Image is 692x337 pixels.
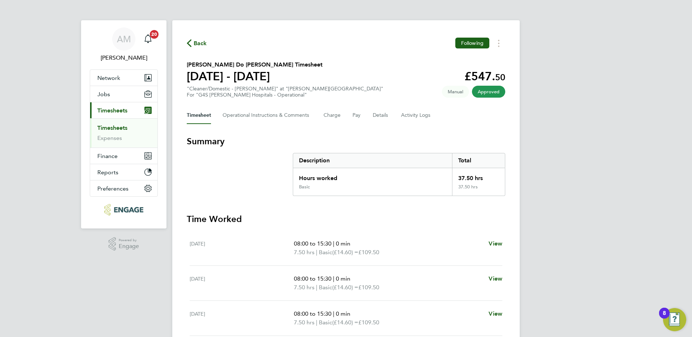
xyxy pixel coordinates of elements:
[187,86,383,98] div: "Cleaner/Domestic - [PERSON_NAME]" at "[PERSON_NAME][GEOGRAPHIC_DATA]"
[90,180,157,196] button: Preferences
[358,319,379,326] span: £109.50
[294,249,315,256] span: 7.50 hrs
[90,164,157,180] button: Reports
[319,248,332,257] span: Basic
[187,92,383,98] div: For "G4S [PERSON_NAME] Hospitals - Operational"
[489,310,502,318] a: View
[223,107,312,124] button: Operational Instructions & Comments
[489,274,502,283] a: View
[187,213,505,225] h3: Time Worked
[119,243,139,249] span: Engage
[373,107,389,124] button: Details
[109,237,139,251] a: Powered byEngage
[333,310,334,317] span: |
[97,91,110,98] span: Jobs
[104,204,143,216] img: rec-solutions-logo-retina.png
[187,60,322,69] h2: [PERSON_NAME] Do [PERSON_NAME] Timesheet
[492,38,505,49] button: Timesheets Menu
[332,249,358,256] span: (£14.60) =
[187,107,211,124] button: Timesheet
[294,319,315,326] span: 7.50 hrs
[452,168,505,184] div: 37.50 hrs
[97,107,127,114] span: Timesheets
[294,310,332,317] span: 08:00 to 15:30
[333,240,334,247] span: |
[336,240,350,247] span: 0 min
[332,284,358,291] span: (£14.60) =
[294,275,332,282] span: 08:00 to 15:30
[190,239,294,257] div: [DATE]
[336,275,350,282] span: 0 min
[316,249,317,256] span: |
[319,283,332,292] span: Basic
[190,310,294,327] div: [DATE]
[141,27,155,51] a: 20
[90,27,158,62] a: AM[PERSON_NAME]
[90,70,157,86] button: Network
[293,153,452,168] div: Description
[324,107,341,124] button: Charge
[90,54,158,62] span: Allyx Miller
[194,39,207,48] span: Back
[452,184,505,196] div: 37.50 hrs
[442,86,469,98] span: This timesheet was manually created.
[90,102,157,118] button: Timesheets
[316,319,317,326] span: |
[663,313,666,323] div: 8
[353,107,361,124] button: Pay
[495,72,505,82] span: 50
[294,284,315,291] span: 7.50 hrs
[332,319,358,326] span: (£14.60) =
[461,40,484,46] span: Following
[358,284,379,291] span: £109.50
[81,20,166,229] nav: Main navigation
[90,118,157,148] div: Timesheets
[464,69,505,83] app-decimal: £547.
[187,69,322,84] h1: [DATE] - [DATE]
[97,169,118,176] span: Reports
[319,318,332,327] span: Basic
[294,240,332,247] span: 08:00 to 15:30
[489,240,502,247] span: View
[489,310,502,317] span: View
[358,249,379,256] span: £109.50
[190,274,294,292] div: [DATE]
[293,153,505,196] div: Summary
[97,74,120,81] span: Network
[187,136,505,147] h3: Summary
[452,153,505,168] div: Total
[299,184,310,190] div: Basic
[90,204,158,216] a: Go to home page
[117,34,131,44] span: AM
[97,185,128,192] span: Preferences
[97,124,127,131] a: Timesheets
[293,168,452,184] div: Hours worked
[316,284,317,291] span: |
[90,86,157,102] button: Jobs
[401,107,431,124] button: Activity Logs
[90,148,157,164] button: Finance
[97,135,122,141] a: Expenses
[150,30,159,39] span: 20
[489,275,502,282] span: View
[472,86,505,98] span: This timesheet has been approved.
[333,275,334,282] span: |
[336,310,350,317] span: 0 min
[119,237,139,243] span: Powered by
[489,239,502,248] a: View
[187,39,207,48] button: Back
[663,308,686,331] button: Open Resource Center, 8 new notifications
[455,38,489,48] button: Following
[97,153,118,159] span: Finance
